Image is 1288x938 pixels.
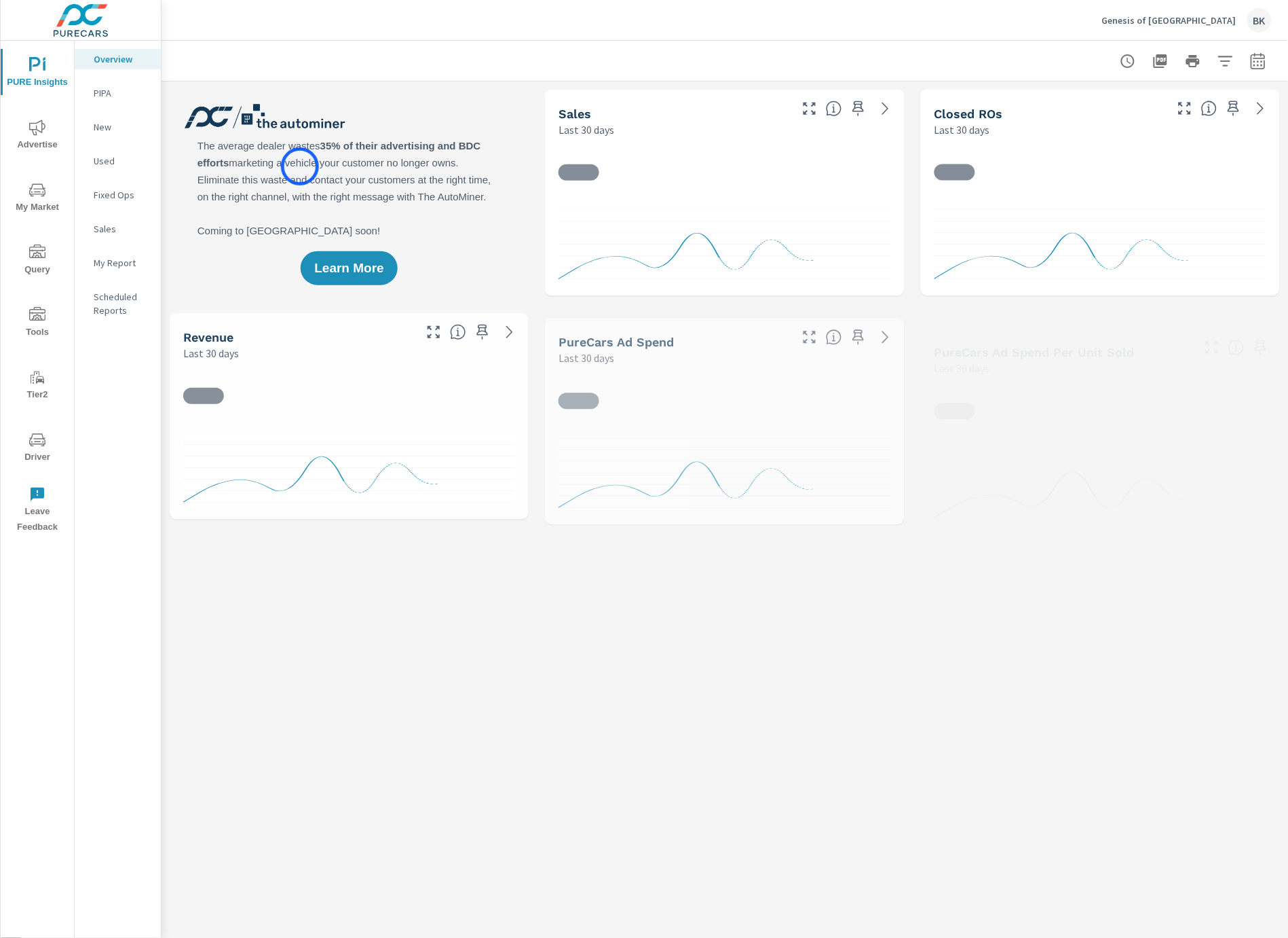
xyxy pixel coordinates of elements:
[934,346,1135,360] h5: PureCars Ad Spend Per Unit Sold
[1223,98,1245,120] span: Save this to your personalized report
[1179,48,1207,75] button: Print Report
[94,86,150,100] p: PIPA
[1201,101,1217,117] span: Number of Repair Orders Closed by the selected dealership group over the selected time range. [So...
[75,287,161,321] div: Scheduled Reports
[1250,98,1272,120] a: See more details in report
[75,185,161,205] div: Fixed Ops
[5,307,70,340] span: Tools
[5,486,70,535] span: Leave Feedback
[799,327,820,348] button: Make Fullscreen
[94,154,150,168] p: Used
[75,117,161,137] div: New
[1174,98,1196,120] button: Make Fullscreen
[558,350,614,367] p: Last 30 days
[1212,48,1239,75] button: Apply Filters
[1201,337,1223,359] button: Make Fullscreen
[848,98,869,120] span: Save this to your personalized report
[848,327,869,348] span: Save this to your personalized report
[934,107,1003,121] h5: Closed ROs
[183,330,233,344] h5: Revenue
[5,245,70,278] span: Query
[450,324,466,340] span: Total sales revenue over the selected date range. [Source: This data is sourced from the dealer’s...
[5,369,70,403] span: Tier2
[314,262,383,274] span: Learn More
[75,151,161,171] div: Used
[1102,14,1236,26] p: Genesis of [GEOGRAPHIC_DATA]
[94,188,150,202] p: Fixed Ops
[423,321,444,343] button: Make Fullscreen
[558,107,591,121] h5: Sales
[5,57,70,90] span: PURE Insights
[1,41,74,541] div: nav menu
[94,256,150,270] p: My Report
[75,253,161,273] div: My Report
[75,49,161,69] div: Overview
[301,251,397,285] button: Learn More
[499,321,520,343] a: See more details in report
[5,120,70,153] span: Advertise
[94,222,150,236] p: Sales
[5,182,70,215] span: My Market
[875,98,896,120] a: See more details in report
[558,122,614,138] p: Last 30 days
[472,321,493,343] span: Save this to your personalized report
[183,345,239,361] p: Last 30 days
[934,122,990,138] p: Last 30 days
[934,361,990,377] p: Last 30 days
[75,83,161,103] div: PIPA
[826,329,842,346] span: Total cost of media for all PureCars channels for the selected dealership group over the selected...
[1228,340,1245,356] span: Average cost of advertising per each vehicle sold at the dealer over the selected date range. The...
[558,336,674,350] h5: PureCars Ad Spend
[799,98,820,120] button: Make Fullscreen
[1147,48,1174,75] button: "Export Report to PDF"
[1245,48,1272,75] button: Select Date Range
[1247,8,1272,33] div: BK
[5,432,70,465] span: Driver
[94,120,150,134] p: New
[826,101,842,117] span: Number of vehicles sold by the dealership over the selected date range. [Source: This data is sou...
[1250,337,1272,359] span: Save this to your personalized report
[875,327,896,348] a: See more details in report
[75,219,161,239] div: Sales
[94,52,150,66] p: Overview
[94,290,150,317] p: Scheduled Reports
